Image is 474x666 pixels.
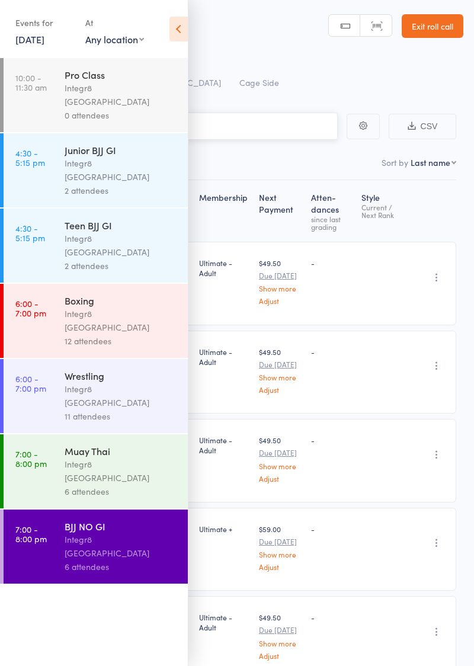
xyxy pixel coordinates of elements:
[4,434,188,508] a: 7:00 -8:00 pmMuay ThaiIntegr8 [GEOGRAPHIC_DATA]6 attendees
[65,382,178,409] div: Integr8 [GEOGRAPHIC_DATA]
[4,510,188,584] a: 7:00 -8:00 pmBJJ NO GIIntegr8 [GEOGRAPHIC_DATA]6 attendees
[15,73,47,92] time: 10:00 - 11:30 am
[259,373,302,381] a: Show more
[15,524,47,543] time: 7:00 - 8:00 pm
[199,524,249,534] div: Ultimate +
[4,284,188,358] a: 6:00 -7:00 pmBoxingIntegr8 [GEOGRAPHIC_DATA]12 attendees
[15,223,45,242] time: 4:30 - 5:15 pm
[259,612,302,659] div: $49.50
[194,185,254,236] div: Membership
[85,13,144,33] div: At
[254,185,306,236] div: Next Payment
[199,258,249,278] div: Ultimate - Adult
[65,533,178,560] div: Integr8 [GEOGRAPHIC_DATA]
[65,369,178,382] div: Wrestling
[65,143,178,156] div: Junior BJJ GI
[357,185,413,236] div: Style
[4,133,188,207] a: 4:30 -5:15 pmJunior BJJ GIIntegr8 [GEOGRAPHIC_DATA]2 attendees
[311,612,351,622] div: -
[259,297,302,305] a: Adjust
[65,184,178,197] div: 2 attendees
[311,435,351,445] div: -
[311,347,351,357] div: -
[65,156,178,184] div: Integr8 [GEOGRAPHIC_DATA]
[65,68,178,81] div: Pro Class
[85,33,144,46] div: Any location
[65,520,178,533] div: BJJ NO GI
[199,612,249,632] div: Ultimate - Adult
[15,299,46,318] time: 6:00 - 7:00 pm
[65,259,178,273] div: 2 attendees
[15,449,47,468] time: 7:00 - 8:00 pm
[306,185,356,236] div: Atten­dances
[259,271,302,280] small: Due [DATE]
[259,435,302,482] div: $49.50
[199,435,249,455] div: Ultimate - Adult
[65,232,178,259] div: Integr8 [GEOGRAPHIC_DATA]
[259,563,302,571] a: Adjust
[65,81,178,108] div: Integr8 [GEOGRAPHIC_DATA]
[259,360,302,369] small: Due [DATE]
[65,307,178,334] div: Integr8 [GEOGRAPHIC_DATA]
[402,14,463,38] a: Exit roll call
[259,449,302,457] small: Due [DATE]
[239,76,279,88] span: Cage Side
[65,108,178,122] div: 0 attendees
[259,347,302,393] div: $49.50
[411,156,450,168] div: Last name
[65,294,178,307] div: Boxing
[259,537,302,546] small: Due [DATE]
[259,284,302,292] a: Show more
[65,334,178,348] div: 12 attendees
[65,219,178,232] div: Teen BJJ GI
[389,114,456,139] button: CSV
[259,639,302,647] a: Show more
[15,148,45,167] time: 4:30 - 5:15 pm
[382,156,408,168] label: Sort by
[65,457,178,485] div: Integr8 [GEOGRAPHIC_DATA]
[15,374,46,393] time: 6:00 - 7:00 pm
[259,386,302,393] a: Adjust
[311,215,351,230] div: since last grading
[311,524,351,534] div: -
[65,409,178,423] div: 11 attendees
[361,203,408,219] div: Current / Next Rank
[259,626,302,634] small: Due [DATE]
[65,560,178,574] div: 6 attendees
[4,209,188,283] a: 4:30 -5:15 pmTeen BJJ GIIntegr8 [GEOGRAPHIC_DATA]2 attendees
[259,258,302,305] div: $49.50
[259,475,302,482] a: Adjust
[15,13,73,33] div: Events for
[65,444,178,457] div: Muay Thai
[199,347,249,367] div: Ultimate - Adult
[259,524,302,571] div: $59.00
[259,462,302,470] a: Show more
[259,550,302,558] a: Show more
[311,258,351,268] div: -
[65,485,178,498] div: 6 attendees
[15,33,44,46] a: [DATE]
[4,58,188,132] a: 10:00 -11:30 amPro ClassIntegr8 [GEOGRAPHIC_DATA]0 attendees
[259,652,302,659] a: Adjust
[4,359,188,433] a: 6:00 -7:00 pmWrestlingIntegr8 [GEOGRAPHIC_DATA]11 attendees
